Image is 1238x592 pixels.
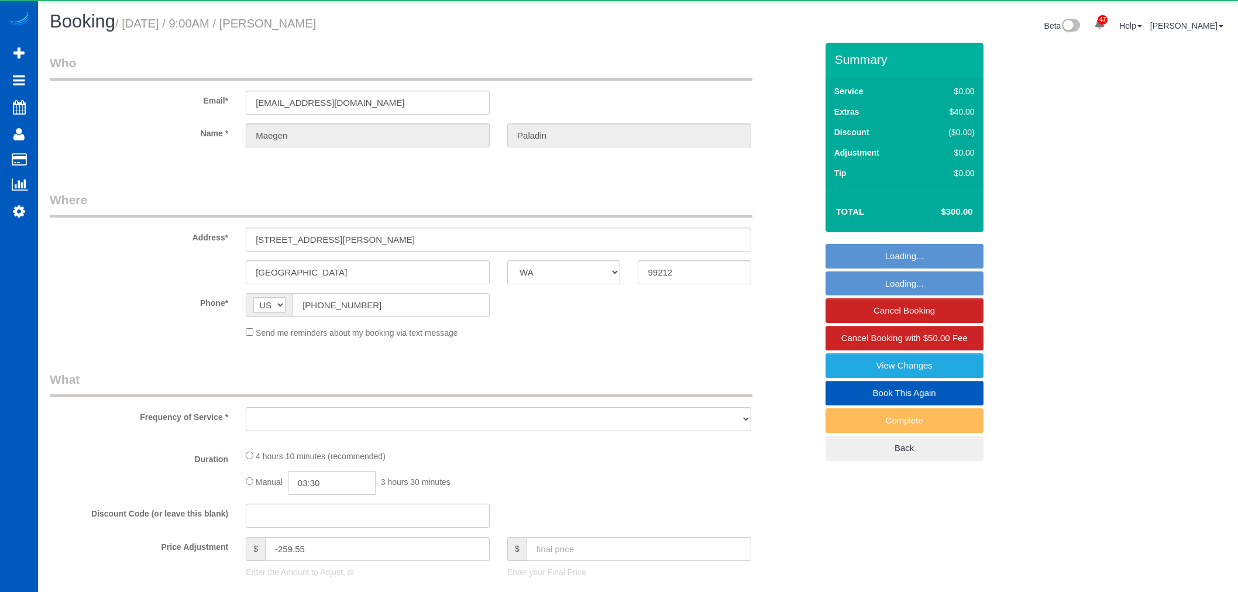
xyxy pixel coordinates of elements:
a: Help [1119,21,1142,30]
p: Enter the Amount to Adjust, or [246,566,490,578]
img: New interface [1061,19,1080,34]
a: Cancel Booking [826,298,983,323]
strong: Total [836,206,865,216]
label: Name * [41,123,237,139]
div: $0.00 [924,85,975,97]
h3: Summary [835,53,978,66]
label: Frequency of Service * [41,407,237,423]
legend: What [50,371,752,397]
div: $0.00 [924,167,975,179]
input: Last Name* [507,123,751,147]
p: Enter your Final Price [507,566,751,578]
input: Phone* [293,293,490,317]
label: Phone* [41,293,237,309]
input: First Name* [246,123,490,147]
span: Manual [256,477,283,487]
span: 47 [1098,15,1108,25]
input: Zip Code* [638,260,751,284]
span: 4 hours 10 minutes (recommended) [256,452,386,461]
span: 3 hours 30 minutes [381,477,451,487]
span: Send me reminders about my booking via text message [256,328,458,338]
a: Book This Again [826,381,983,405]
img: Automaid Logo [7,12,30,28]
h4: $300.00 [906,207,972,217]
span: Booking [50,11,115,32]
label: Price Adjustment [41,537,237,553]
legend: Who [50,54,752,81]
a: Cancel Booking with $50.00 Fee [826,326,983,350]
label: Tip [834,167,847,179]
div: ($0.00) [924,126,975,138]
small: / [DATE] / 9:00AM / [PERSON_NAME] [115,17,316,30]
input: final price [527,537,751,561]
label: Extras [834,106,859,118]
span: Cancel Booking with $50.00 Fee [841,333,968,343]
div: $40.00 [924,106,975,118]
input: City* [246,260,490,284]
span: $ [507,537,527,561]
label: Email* [41,91,237,106]
div: $0.00 [924,147,975,159]
label: Duration [41,449,237,465]
a: [PERSON_NAME] [1150,21,1223,30]
label: Service [834,85,864,97]
span: $ [246,537,265,561]
a: Beta [1044,21,1081,30]
a: Back [826,436,983,460]
label: Discount Code (or leave this blank) [41,504,237,519]
label: Address* [41,228,237,243]
input: Email* [246,91,490,115]
label: Adjustment [834,147,879,159]
a: 47 [1088,12,1111,37]
a: View Changes [826,353,983,378]
label: Discount [834,126,869,138]
legend: Where [50,191,752,218]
